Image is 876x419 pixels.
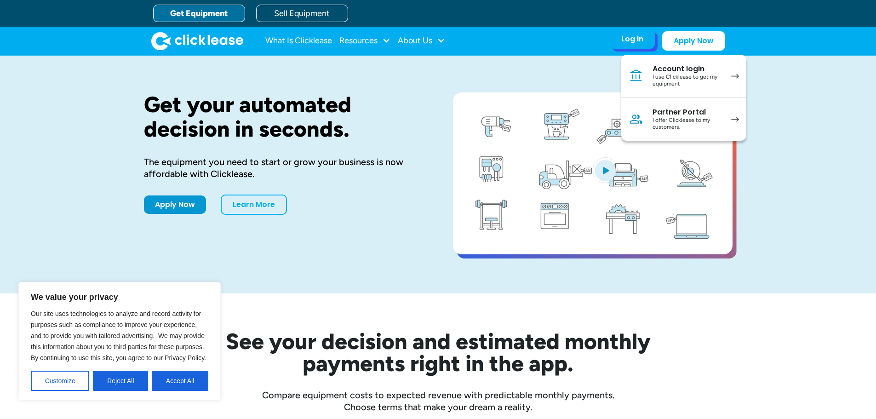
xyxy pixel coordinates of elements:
[398,32,445,50] div: About Us
[144,389,733,413] div: Compare equipment costs to expected revenue with predictable monthly payments. Choose terms that ...
[453,92,733,254] a: open lightbox
[153,5,245,22] a: Get Equipment
[151,32,243,50] img: Clicklease logo
[621,34,643,44] div: Log In
[31,310,206,362] span: Our site uses technologies to analyze and record activity for purposes such as compliance to impr...
[653,108,722,117] div: Partner Portal
[256,5,348,22] a: Sell Equipment
[629,69,643,83] img: Bank icon
[731,117,739,122] img: arrow
[93,371,148,391] button: Reject All
[621,98,746,141] a: Partner PortalI offer Clicklease to my customers.
[144,195,206,214] a: Apply Now
[265,32,332,50] a: What Is Clicklease
[181,330,696,374] h2: See your decision and estimated monthly payments right in the app.
[339,32,390,50] div: Resources
[31,371,89,391] button: Customize
[621,55,746,98] a: Account loginI use Clicklease to get my equipment
[653,117,722,131] div: I offer Clicklease to my customers.
[221,195,287,215] a: Learn More
[151,32,243,50] a: home
[662,31,725,51] a: Apply Now
[731,74,739,79] img: arrow
[593,157,618,183] img: Blue play button logo on a light blue circular background
[144,156,424,180] div: The equipment you need to start or grow your business is now affordable with Clicklease.
[152,371,208,391] button: Accept All
[144,92,424,141] h1: Get your automated decision in seconds.
[621,55,746,141] nav: Log In
[629,112,643,126] img: Person icon
[18,282,221,401] div: We value your privacy
[31,292,208,303] p: We value your privacy
[653,64,722,74] div: Account login
[653,74,722,88] div: I use Clicklease to get my equipment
